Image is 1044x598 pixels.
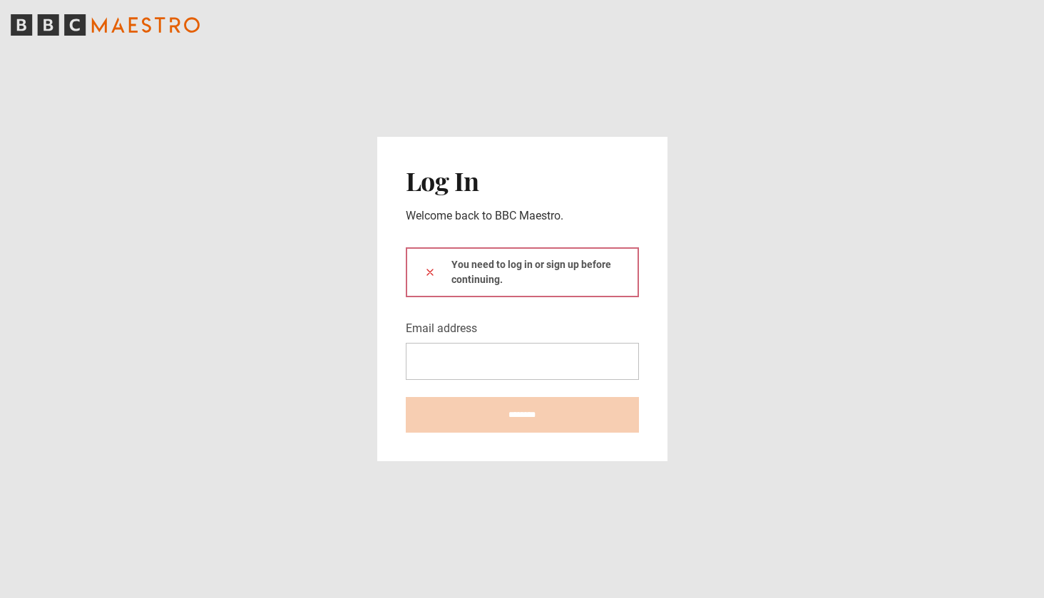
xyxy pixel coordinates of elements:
[406,165,639,195] h2: Log In
[406,247,639,297] div: You need to log in or sign up before continuing.
[406,320,477,337] label: Email address
[11,14,200,36] svg: BBC Maestro
[406,207,639,225] p: Welcome back to BBC Maestro.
